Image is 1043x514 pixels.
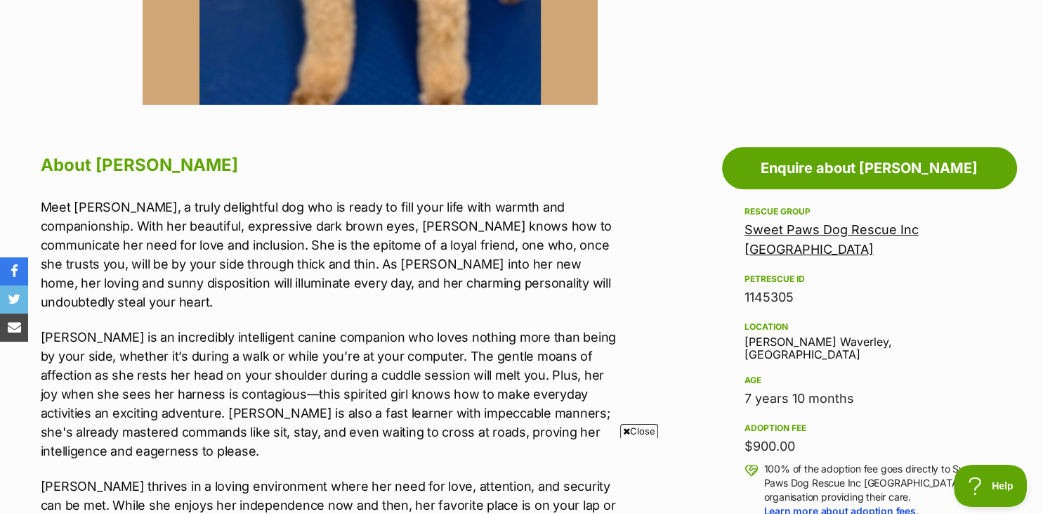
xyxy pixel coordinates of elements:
iframe: Help Scout Beacon - Open [954,465,1029,507]
div: 7 years 10 months [744,389,995,409]
iframe: Advertisement [181,444,862,507]
div: 1145305 [744,288,995,307]
p: Meet [PERSON_NAME], a truly delightful dog who is ready to fill your life with warmth and compani... [41,198,621,311]
p: [PERSON_NAME] is an incredibly intelligent canine companion who loves nothing more than being by ... [41,328,621,461]
div: Rescue group [744,206,995,217]
div: Adoption fee [744,423,995,434]
div: Location [744,321,995,333]
div: [PERSON_NAME] Waverley, [GEOGRAPHIC_DATA] [744,319,995,361]
a: Enquire about [PERSON_NAME] [722,147,1017,189]
a: Sweet Paws Dog Rescue Inc [GEOGRAPHIC_DATA] [744,222,919,257]
h2: About [PERSON_NAME] [41,150,621,181]
span: Close [620,424,658,438]
div: $900.00 [744,437,995,456]
div: Age [744,375,995,386]
div: PetRescue ID [744,274,995,285]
